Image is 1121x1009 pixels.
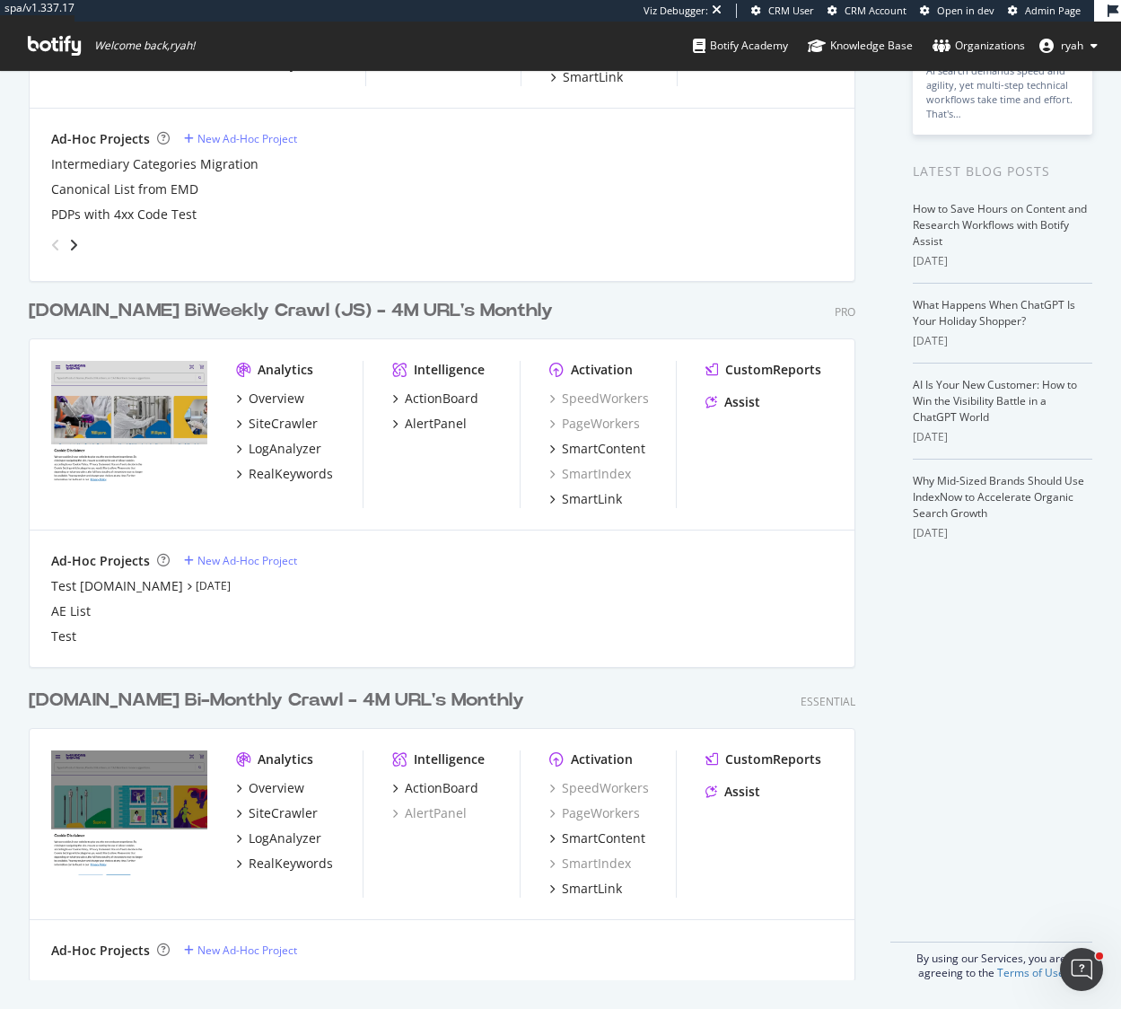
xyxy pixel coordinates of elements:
[236,390,304,408] a: Overview
[913,162,1092,181] div: Latest Blog Posts
[249,779,304,797] div: Overview
[51,180,198,198] a: Canonical List from EMD
[236,465,333,483] a: RealKeywords
[913,201,1087,249] a: How to Save Hours on Content and Research Workflows with Botify Assist
[913,333,1092,349] div: [DATE]
[562,880,622,898] div: SmartLink
[197,131,297,146] div: New Ad-Hoc Project
[51,602,91,620] a: AE List
[549,490,622,508] a: SmartLink
[44,231,67,259] div: angle-left
[392,779,478,797] a: ActionBoard
[1008,4,1081,18] a: Admin Page
[51,942,150,960] div: Ad-Hoc Projects
[997,965,1064,980] a: Terms of Use
[405,779,478,797] div: ActionBoard
[808,37,913,55] div: Knowledge Base
[249,829,321,847] div: LogAnalyzer
[94,39,195,53] span: Welcome back, ryah !
[890,942,1092,980] div: By using our Services, you are agreeing to the
[184,131,297,146] a: New Ad-Hoc Project
[549,855,631,873] a: SmartIndex
[249,855,333,873] div: RealKeywords
[913,377,1077,425] a: AI Is Your New Customer: How to Win the Visibility Battle in a ChatGPT World
[1025,4,1081,17] span: Admin Page
[920,4,994,18] a: Open in dev
[724,783,760,801] div: Assist
[768,4,814,17] span: CRM User
[197,553,297,568] div: New Ad-Hoc Project
[184,553,297,568] a: New Ad-Hoc Project
[405,415,467,433] div: AlertPanel
[258,361,313,379] div: Analytics
[705,750,821,768] a: CustomReports
[249,465,333,483] div: RealKeywords
[571,361,633,379] div: Activation
[51,155,258,173] a: Intermediary Categories Migration
[562,829,645,847] div: SmartContent
[562,440,645,458] div: SmartContent
[184,943,297,958] a: New Ad-Hoc Project
[236,415,318,433] a: SiteCrawler
[29,298,560,324] a: [DOMAIN_NAME] BiWeekly Crawl (JS) - 4M URL's Monthly
[392,804,467,822] a: AlertPanel
[705,393,760,411] a: Assist
[828,4,906,18] a: CRM Account
[705,783,760,801] a: Assist
[724,393,760,411] div: Assist
[249,440,321,458] div: LogAnalyzer
[236,855,333,873] a: RealKeywords
[705,361,821,379] a: CustomReports
[693,37,788,55] div: Botify Academy
[725,361,821,379] div: CustomReports
[51,627,76,645] a: Test
[801,694,855,709] div: Essential
[563,68,623,86] div: SmartLink
[51,206,197,224] a: PDPs with 4xx Code Test
[913,297,1075,329] a: What Happens When ChatGPT Is Your Holiday Shopper?
[562,490,622,508] div: SmartLink
[29,688,531,714] a: [DOMAIN_NAME] Bi-Monthly Crawl - 4M URL's Monthly
[236,779,304,797] a: Overview
[751,4,814,18] a: CRM User
[913,429,1092,445] div: [DATE]
[845,4,906,17] span: CRM Account
[808,22,913,70] a: Knowledge Base
[258,750,313,768] div: Analytics
[236,829,321,847] a: LogAnalyzer
[197,943,297,958] div: New Ad-Hoc Project
[51,577,183,595] a: Test [DOMAIN_NAME]
[29,688,524,714] div: [DOMAIN_NAME] Bi-Monthly Crawl - 4M URL's Monthly
[1060,948,1103,991] iframe: Intercom live chat
[1025,31,1112,60] button: ryah
[549,465,631,483] a: SmartIndex
[835,304,855,320] div: Pro
[414,750,485,768] div: Intelligence
[571,750,633,768] div: Activation
[51,130,150,148] div: Ad-Hoc Projects
[249,415,318,433] div: SiteCrawler
[549,779,649,797] div: SpeedWorkers
[51,552,150,570] div: Ad-Hoc Projects
[392,415,467,433] a: AlertPanel
[549,415,640,433] a: PageWorkers
[392,390,478,408] a: ActionBoard
[549,804,640,822] a: PageWorkers
[405,390,478,408] div: ActionBoard
[926,64,1079,121] div: AI search demands speed and agility, yet multi-step technical workflows take time and effort. Tha...
[196,578,231,593] a: [DATE]
[549,440,645,458] a: SmartContent
[549,880,622,898] a: SmartLink
[644,4,708,18] div: Viz Debugger:
[1061,38,1083,53] span: ryah
[933,37,1025,55] div: Organizations
[913,253,1092,269] div: [DATE]
[725,750,821,768] div: CustomReports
